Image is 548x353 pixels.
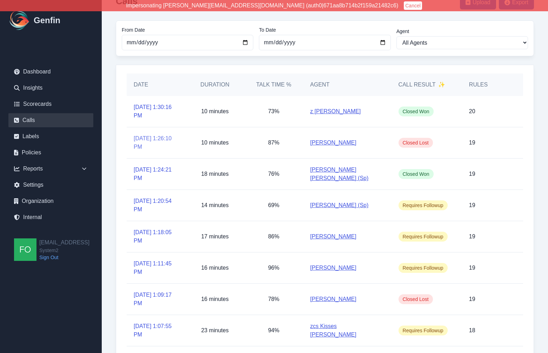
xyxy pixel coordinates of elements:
label: To Date [259,26,390,33]
h5: Duration [193,81,238,89]
a: [PERSON_NAME] [310,295,356,303]
a: z [PERSON_NAME] [310,107,361,116]
p: 96% [268,264,279,272]
div: Reports [8,162,93,176]
p: 16 minutes [201,264,228,272]
p: 19 [469,201,475,210]
p: 19 [469,232,475,241]
p: 19 [469,139,475,147]
h5: Call Result [399,81,446,89]
h2: [EMAIL_ADDRESS] [39,238,89,247]
a: [PERSON_NAME] (Sp) [310,201,368,210]
span: Closed Won [399,107,434,116]
a: Settings [8,178,93,192]
a: [PERSON_NAME] [PERSON_NAME] (Sp) [310,166,385,182]
a: [DATE] 1:26:10 PM [134,134,179,151]
p: 19 [469,264,475,272]
p: 73% [268,107,279,116]
span: System2 [39,247,89,254]
a: Insights [8,81,93,95]
a: [DATE] 1:18:05 PM [134,228,179,245]
a: Dashboard [8,65,93,79]
p: 14 minutes [201,201,228,210]
p: 94% [268,326,279,335]
span: Requires Followup [399,263,448,273]
img: Logo [8,9,31,32]
p: 19 [469,295,475,303]
h5: Agent [310,81,329,89]
label: From Date [122,26,253,33]
a: zcs Kisses [PERSON_NAME] [310,322,385,339]
span: Requires Followup [399,200,448,210]
button: Cancel [404,1,422,10]
a: Policies [8,146,93,160]
p: 16 minutes [201,295,228,303]
p: 17 minutes [201,232,228,241]
h5: Talk Time % [251,81,296,89]
h5: Rules [469,81,488,89]
span: Closed Won [399,169,434,179]
a: Sign Out [39,254,89,261]
label: Agent [396,28,528,35]
img: founders@genfin.ai [14,238,36,261]
a: [DATE] 1:07:55 PM [134,322,179,339]
a: [DATE] 1:24:21 PM [134,166,179,182]
a: Organization [8,194,93,208]
p: 69% [268,201,279,210]
h5: Date [134,81,179,89]
a: [DATE] 1:30:16 PM [134,103,179,120]
a: [DATE] 1:11:45 PM [134,259,179,276]
a: Calls [8,113,93,127]
p: 87% [268,139,279,147]
a: Labels [8,129,93,143]
span: Requires Followup [399,232,448,242]
a: [DATE] 1:20:54 PM [134,197,179,214]
h1: Genfin [34,15,60,26]
a: [DATE] 1:09:17 PM [134,291,179,308]
a: Internal [8,210,93,224]
p: 23 minutes [201,326,228,335]
p: 78% [268,295,279,303]
p: 10 minutes [201,139,228,147]
p: 86% [268,232,279,241]
p: 19 [469,170,475,178]
a: Scorecards [8,97,93,111]
p: 20 [469,107,475,116]
a: [PERSON_NAME] [310,232,356,241]
span: Requires Followup [399,326,448,335]
span: ✨ [438,81,445,89]
a: [PERSON_NAME] [310,264,356,272]
p: 10 minutes [201,107,228,116]
p: 18 minutes [201,170,228,178]
a: [PERSON_NAME] [310,139,356,147]
p: 18 [469,326,475,335]
span: Closed Lost [399,138,433,148]
p: 76% [268,170,279,178]
span: Closed Lost [399,294,433,304]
